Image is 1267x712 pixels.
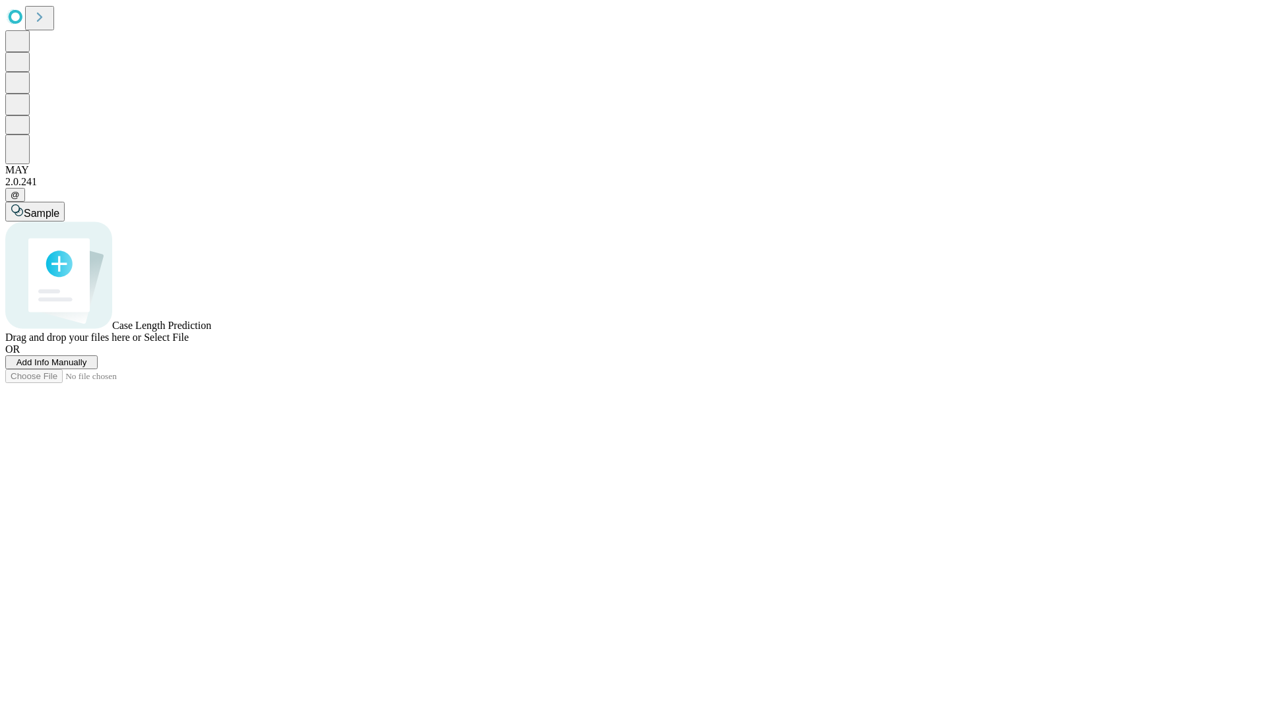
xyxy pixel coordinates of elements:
span: Drag and drop your files here or [5,332,141,343]
span: Add Info Manually [16,357,87,367]
button: Add Info Manually [5,355,98,369]
button: @ [5,188,25,202]
button: Sample [5,202,65,222]
div: MAY [5,164,1262,176]
span: Sample [24,208,59,219]
span: OR [5,343,20,355]
span: Select File [144,332,189,343]
span: Case Length Prediction [112,320,211,331]
span: @ [11,190,20,200]
div: 2.0.241 [5,176,1262,188]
